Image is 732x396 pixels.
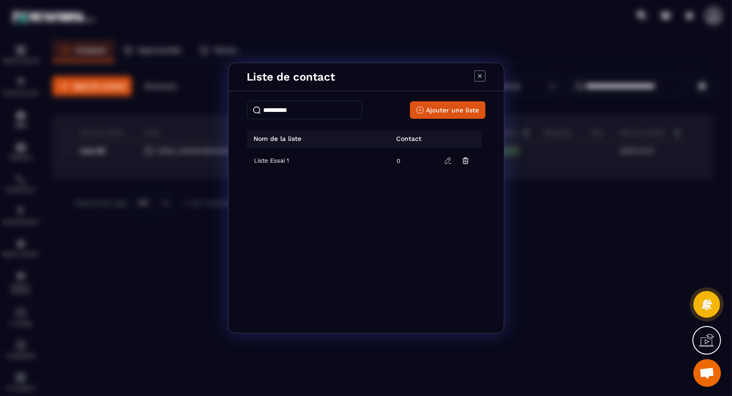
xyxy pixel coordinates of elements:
[390,135,422,142] p: Contact
[693,359,721,387] a: Ouvrir le chat
[427,105,479,115] span: Ajouter une liste
[410,101,485,119] button: Ajouter une liste
[247,135,302,142] p: Nom de la liste
[247,70,335,83] p: Liste de contact
[254,157,289,164] span: Liste Essai 1
[392,147,434,174] td: 0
